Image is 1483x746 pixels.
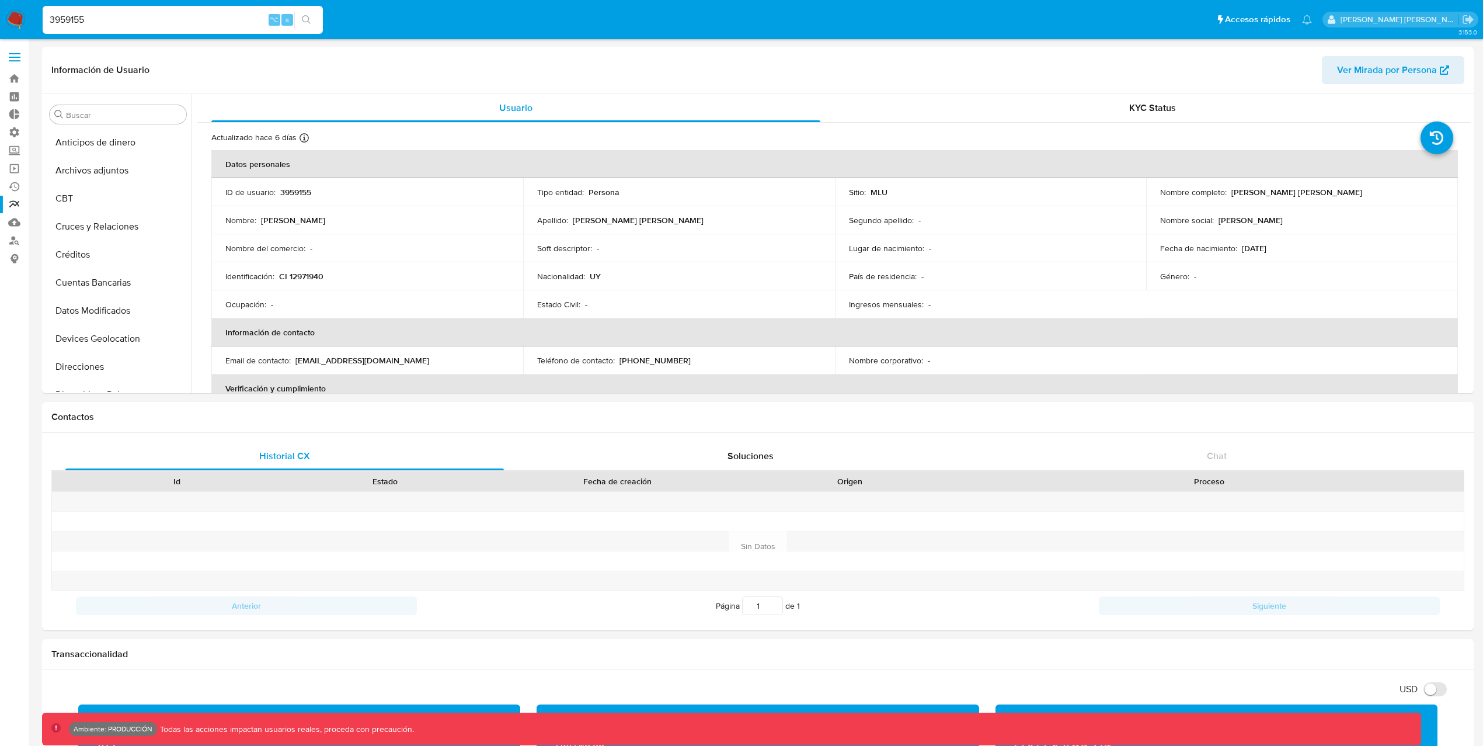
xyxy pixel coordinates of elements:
[211,374,1458,403] th: Verificación y cumplimiento
[849,299,924,310] p: Ingresos mensuales :
[1242,243,1266,254] p: [DATE]
[1341,14,1458,25] p: leidy.martinez@mercadolibre.com.co
[45,269,191,297] button: Cuentas Bancarias
[1099,596,1440,615] button: Siguiente
[849,215,914,225] p: Segundo apellido :
[45,325,191,353] button: Devices Geolocation
[51,64,149,76] h1: Información de Usuario
[225,243,305,254] p: Nombre del comercio :
[157,724,414,735] p: Todas las acciones impactan usuarios reales, proceda con precaución.
[1194,271,1196,282] p: -
[929,243,931,254] p: -
[585,299,587,310] p: -
[727,449,774,463] span: Soluciones
[1302,15,1312,25] a: Notificaciones
[259,449,310,463] span: Historial CX
[849,243,924,254] p: Lugar de nacimiento :
[537,187,584,197] p: Tipo entidad :
[45,185,191,213] button: CBT
[74,727,152,731] p: Ambiente: PRODUCCIÓN
[286,14,289,25] span: s
[1160,187,1227,197] p: Nombre completo :
[225,299,266,310] p: Ocupación :
[849,187,866,197] p: Sitio :
[45,381,191,409] button: Dispositivos Point
[294,12,318,28] button: search-icon
[66,110,182,120] input: Buscar
[537,243,592,254] p: Soft descriptor :
[1231,187,1362,197] p: [PERSON_NAME] [PERSON_NAME]
[871,187,887,197] p: MLU
[211,150,1458,178] th: Datos personales
[76,596,417,615] button: Anterior
[537,299,580,310] p: Estado Civil :
[1219,215,1283,225] p: [PERSON_NAME]
[537,215,568,225] p: Apellido :
[45,129,191,157] button: Anticipos de dinero
[962,476,1456,487] div: Proceso
[1129,101,1176,114] span: KYC Status
[716,596,800,615] span: Página de
[225,271,274,282] p: Identificación :
[54,110,64,119] button: Buscar
[1160,215,1214,225] p: Nombre social :
[1160,243,1237,254] p: Fecha de nacimiento :
[1337,56,1437,84] span: Ver Mirada por Persona
[211,132,297,143] p: Actualizado hace 6 días
[81,476,273,487] div: Id
[797,600,800,612] span: 1
[45,241,191,269] button: Créditos
[280,187,311,197] p: 3959155
[1225,13,1290,26] span: Accesos rápidos
[51,648,1464,660] h1: Transaccionalidad
[597,243,599,254] p: -
[295,355,429,366] p: [EMAIL_ADDRESS][DOMAIN_NAME]
[1462,13,1474,26] a: Salir
[537,271,585,282] p: Nacionalidad :
[225,187,276,197] p: ID de usuario :
[310,243,312,254] p: -
[211,318,1458,346] th: Información de contacto
[51,411,1464,423] h1: Contactos
[849,271,917,282] p: País de residencia :
[573,215,704,225] p: [PERSON_NAME] [PERSON_NAME]
[754,476,946,487] div: Origen
[225,215,256,225] p: Nombre :
[225,355,291,366] p: Email de contacto :
[1322,56,1464,84] button: Ver Mirada por Persona
[928,299,931,310] p: -
[279,271,323,282] p: CI 12971940
[271,299,273,310] p: -
[918,215,921,225] p: -
[928,355,930,366] p: -
[43,12,323,27] input: Buscar usuario o caso...
[849,355,923,366] p: Nombre corporativo :
[497,476,737,487] div: Fecha de creación
[619,355,691,366] p: [PHONE_NUMBER]
[45,297,191,325] button: Datos Modificados
[270,14,279,25] span: ⌥
[499,101,532,114] span: Usuario
[45,157,191,185] button: Archivos adjuntos
[289,476,481,487] div: Estado
[537,355,615,366] p: Teléfono de contacto :
[1160,271,1189,282] p: Género :
[921,271,924,282] p: -
[45,213,191,241] button: Cruces y Relaciones
[45,353,191,381] button: Direcciones
[590,271,601,282] p: UY
[261,215,325,225] p: [PERSON_NAME]
[1207,449,1227,463] span: Chat
[589,187,619,197] p: Persona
